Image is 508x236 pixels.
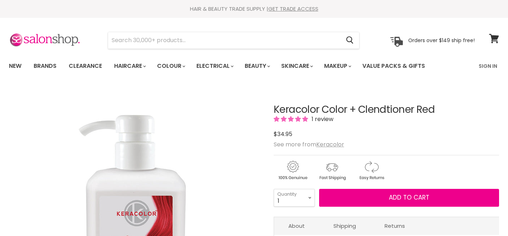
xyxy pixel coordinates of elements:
form: Product [108,32,360,49]
a: Haircare [109,59,150,74]
span: $34.95 [274,130,292,138]
a: New [4,59,27,74]
a: Keracolor [316,140,344,149]
img: returns.gif [352,160,390,181]
a: Sign In [474,59,502,74]
img: shipping.gif [313,160,351,181]
span: Add to cart [389,193,429,202]
a: Makeup [319,59,356,74]
a: Value Packs & Gifts [357,59,430,74]
img: genuine.gif [274,160,312,181]
a: Brands [28,59,62,74]
span: See more from [274,140,344,149]
a: About [274,217,319,235]
a: Colour [152,59,190,74]
ul: Main menu [4,56,453,76]
a: Returns [370,217,419,235]
a: Electrical [191,59,238,74]
h1: Keracolor Color + Clendtioner Red [274,104,499,115]
select: Quantity [274,189,315,207]
span: 5.00 stars [274,115,309,123]
a: Clearance [63,59,107,74]
a: Shipping [319,217,370,235]
a: Skincare [276,59,317,74]
a: GET TRADE ACCESS [268,5,318,12]
a: Beauty [239,59,274,74]
button: Add to cart [319,189,499,207]
span: 1 review [309,115,333,123]
button: Search [340,32,359,49]
input: Search [108,32,340,49]
p: Orders over $149 ship free! [408,37,475,43]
